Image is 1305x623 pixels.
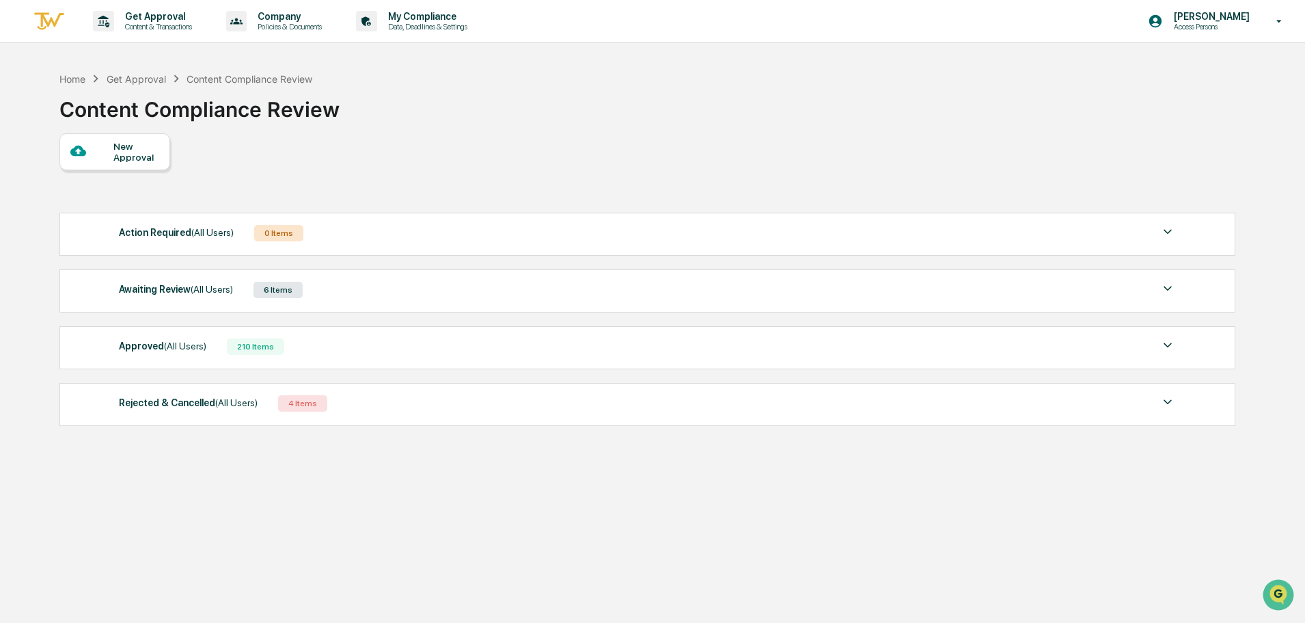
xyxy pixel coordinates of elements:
div: Awaiting Review [119,280,233,298]
span: Preclearance [27,280,88,293]
div: Home [59,73,85,85]
span: [PERSON_NAME] [42,186,111,197]
button: Start new chat [232,109,249,125]
img: logo [33,10,66,33]
div: Get Approval [107,73,166,85]
img: Dave Feldman [14,173,36,195]
img: 1746055101610-c473b297-6a78-478c-a979-82029cc54cd1 [27,224,38,235]
a: 🔎Data Lookup [8,300,92,325]
span: (All Users) [191,227,234,238]
a: Powered byPylon [96,339,165,349]
div: 🗄️ [99,281,110,292]
p: [PERSON_NAME] [1163,11,1256,22]
img: 1746055101610-c473b297-6a78-478c-a979-82029cc54cd1 [27,187,38,198]
img: caret [1159,394,1176,410]
div: 🖐️ [14,281,25,292]
img: 1746055101610-c473b297-6a78-478c-a979-82029cc54cd1 [14,105,38,129]
span: Data Lookup [27,306,86,319]
p: How can we help? [14,29,249,51]
div: Past conversations [14,152,92,163]
img: caret [1159,337,1176,354]
p: Get Approval [114,11,199,22]
img: caret [1159,224,1176,240]
button: See all [212,149,249,165]
span: • [113,186,118,197]
span: [DATE] [121,186,149,197]
span: [DATE] [121,223,149,234]
div: 🔎 [14,307,25,318]
span: Attestations [113,280,169,293]
input: Clear [36,62,225,77]
div: Content Compliance Review [59,86,340,122]
a: 🗄️Attestations [94,274,175,299]
div: 4 Items [278,395,327,412]
div: Approved [119,337,206,355]
div: Rejected & Cancelled [119,394,258,412]
span: Pylon [136,339,165,349]
p: Company [247,11,329,22]
p: My Compliance [377,11,474,22]
p: Access Persons [1163,22,1256,31]
p: Policies & Documents [247,22,329,31]
div: 210 Items [227,339,284,355]
span: (All Users) [191,284,233,295]
div: 0 Items [254,225,303,241]
div: Action Required [119,224,234,241]
span: (All Users) [215,397,258,408]
div: 6 Items [253,282,303,298]
div: New Approval [113,141,159,163]
img: caret [1159,280,1176,297]
span: • [113,223,118,234]
div: Content Compliance Review [187,73,312,85]
p: Data, Deadlines & Settings [377,22,474,31]
iframe: Open customer support [1261,578,1298,615]
span: (All Users) [164,341,206,352]
span: [PERSON_NAME] [42,223,111,234]
div: We're available if you need us! [61,118,188,129]
img: Dave Feldman [14,210,36,232]
img: 4531339965365_218c74b014194aa58b9b_72.jpg [29,105,53,129]
p: Content & Transactions [114,22,199,31]
a: 🖐️Preclearance [8,274,94,299]
div: Start new chat [61,105,224,118]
